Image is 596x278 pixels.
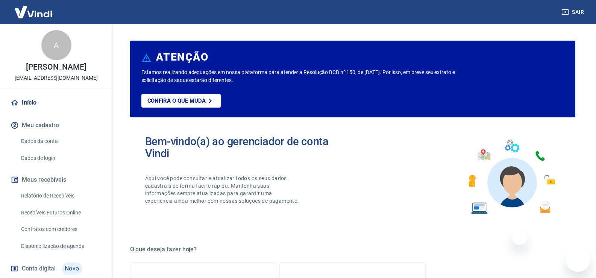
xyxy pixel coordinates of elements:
p: [EMAIL_ADDRESS][DOMAIN_NAME] [15,74,98,82]
h6: ATENÇÃO [156,53,208,61]
span: Conta digital [22,263,56,274]
a: Contratos com credores [18,222,103,237]
img: Vindi [9,0,58,23]
span: Novo [62,263,82,275]
button: Meu cadastro [9,117,103,134]
p: [PERSON_NAME] [26,63,86,71]
a: Relatório de Recebíveis [18,188,103,204]
h2: Bem-vindo(a) ao gerenciador de conta Vindi [145,135,353,160]
a: Confira o que muda [141,94,221,108]
button: Sair [560,5,587,19]
p: Confira o que muda [147,97,206,104]
a: Conta digitalNovo [9,260,103,278]
button: Meus recebíveis [9,172,103,188]
a: Dados de login [18,150,103,166]
iframe: Botão para abrir a janela de mensagens [566,248,590,272]
h5: O que deseja fazer hoje? [130,246,575,253]
div: A [41,30,71,60]
a: Disponibilização de agenda [18,239,103,254]
a: Dados da conta [18,134,103,149]
iframe: Fechar mensagem [512,230,527,245]
p: Estamos realizando adequações em nossa plataforma para atender a Resolução BCB nº 150, de [DATE].... [141,68,479,84]
img: Imagem de um avatar masculino com diversos icones exemplificando as funcionalidades do gerenciado... [462,135,560,219]
p: Aqui você pode consultar e atualizar todos os seus dados cadastrais de forma fácil e rápida. Mant... [145,175,301,205]
a: Início [9,94,103,111]
a: Recebíveis Futuros Online [18,205,103,220]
